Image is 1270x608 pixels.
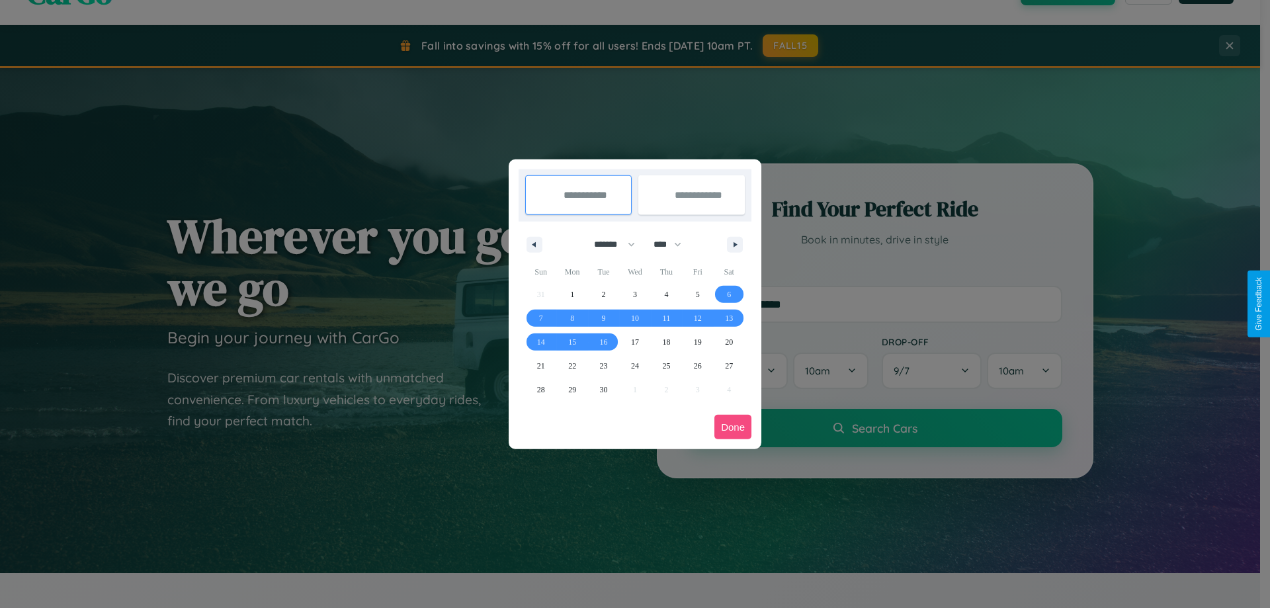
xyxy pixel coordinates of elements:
button: 11 [651,306,682,330]
span: 4 [664,282,668,306]
button: 23 [588,354,619,378]
span: 18 [662,330,670,354]
span: 10 [631,306,639,330]
span: 7 [539,306,543,330]
span: 24 [631,354,639,378]
span: 19 [694,330,702,354]
button: 5 [682,282,713,306]
span: 21 [537,354,545,378]
button: 14 [525,330,556,354]
span: 9 [602,306,606,330]
span: 6 [727,282,731,306]
span: 8 [570,306,574,330]
button: 6 [714,282,745,306]
span: 26 [694,354,702,378]
span: 25 [662,354,670,378]
span: 15 [568,330,576,354]
button: 7 [525,306,556,330]
button: 22 [556,354,587,378]
span: Sun [525,261,556,282]
button: 28 [525,378,556,402]
button: 16 [588,330,619,354]
button: 10 [619,306,650,330]
button: 19 [682,330,713,354]
span: 17 [631,330,639,354]
span: 22 [568,354,576,378]
button: 4 [651,282,682,306]
button: 3 [619,282,650,306]
span: 29 [568,378,576,402]
button: 18 [651,330,682,354]
span: 2 [602,282,606,306]
button: 9 [588,306,619,330]
button: 21 [525,354,556,378]
span: 20 [725,330,733,354]
button: 12 [682,306,713,330]
button: 8 [556,306,587,330]
button: 13 [714,306,745,330]
div: Give Feedback [1254,277,1263,331]
button: 2 [588,282,619,306]
button: 17 [619,330,650,354]
button: 15 [556,330,587,354]
span: Tue [588,261,619,282]
span: Thu [651,261,682,282]
button: 26 [682,354,713,378]
span: 13 [725,306,733,330]
button: Done [714,415,751,439]
span: 23 [600,354,608,378]
span: 11 [663,306,671,330]
span: 14 [537,330,545,354]
span: 3 [633,282,637,306]
span: 16 [600,330,608,354]
span: Sat [714,261,745,282]
button: 29 [556,378,587,402]
button: 25 [651,354,682,378]
button: 30 [588,378,619,402]
span: 12 [694,306,702,330]
button: 20 [714,330,745,354]
span: 1 [570,282,574,306]
button: 1 [556,282,587,306]
span: Fri [682,261,713,282]
button: 27 [714,354,745,378]
span: 30 [600,378,608,402]
span: 28 [537,378,545,402]
span: 5 [696,282,700,306]
span: Wed [619,261,650,282]
span: Mon [556,261,587,282]
span: 27 [725,354,733,378]
button: 24 [619,354,650,378]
